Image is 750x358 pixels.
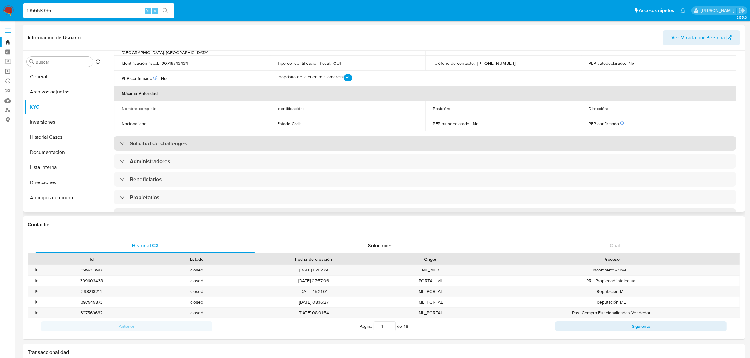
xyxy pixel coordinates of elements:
p: PEP autodeclarado : [433,121,470,126]
div: Beneficiarios [114,172,736,187]
div: Fecha de creación [254,256,374,262]
th: Máxima Autoridad [114,86,736,101]
button: Anterior [41,321,212,331]
span: Soluciones [368,242,393,249]
span: s [154,8,156,14]
p: - [150,121,151,126]
p: No [473,121,478,126]
div: PORTAL_ML [378,276,483,286]
h3: Administradores [130,158,170,165]
div: [DATE] 15:21:01 [249,286,378,297]
div: • [36,267,37,273]
div: ML_PORTAL [378,297,483,307]
button: KYC [24,99,103,115]
div: PR - Propiedad intelectual [483,276,740,286]
div: ML_PORTAL [378,308,483,318]
div: [DATE] 07:57:06 [249,276,378,286]
p: andres.vilosio@mercadolibre.com [701,8,736,14]
span: Accesos rápidos [639,7,674,14]
p: - [303,121,304,126]
button: Cuentas Bancarias [24,205,103,220]
div: [DATE] 08:16:27 [249,297,378,307]
div: closed [144,297,249,307]
div: Origen [383,256,479,262]
span: Chat [610,242,621,249]
p: Teléfono de contacto : [433,60,475,66]
div: 397569632 [39,308,144,318]
p: Nacionalidad : [122,121,147,126]
button: Volver al orden por defecto [95,59,100,66]
button: Buscar [29,59,34,64]
span: Alt [146,8,151,14]
input: Buscar [36,59,90,65]
div: ML_MED [378,265,483,275]
p: No [628,60,634,66]
div: • [36,288,37,294]
p: Posición : [433,106,450,111]
p: - [610,106,612,111]
p: Tipo de identificación fiscal : [277,60,331,66]
p: No [161,76,167,81]
p: Identificación fiscal : [122,60,159,66]
div: Propietarios [114,190,736,204]
input: Buscar usuario o caso... [23,7,174,15]
div: 399703917 [39,265,144,275]
div: • [36,310,37,316]
button: Direcciones [24,175,103,190]
div: [DATE] 08:01:54 [249,308,378,318]
p: - [453,106,454,111]
button: Anticipos de dinero [24,190,103,205]
button: General [24,69,103,84]
button: Documentación [24,145,103,160]
p: - [306,106,307,111]
button: Inversiones [24,115,103,130]
div: closed [144,265,249,275]
p: CUIT [333,60,343,66]
div: Reputación ME [483,286,740,297]
p: - [628,121,629,126]
div: closed [144,308,249,318]
button: Siguiente [555,321,727,331]
button: search-icon [159,6,172,15]
p: PEP autodeclarado : [588,60,626,66]
div: 398218214 [39,286,144,297]
div: Administradores [114,154,736,169]
p: - [160,106,161,111]
p: Propósito de la cuenta : [277,74,322,80]
div: Id [43,256,140,262]
div: • [36,278,37,284]
p: PEP confirmado : [588,121,625,126]
span: Ver Mirada por Persona [671,30,725,45]
a: Salir [739,7,745,14]
div: Incompleto - 1P&PL [483,265,740,275]
a: Notificaciones [680,8,686,13]
div: 399603438 [39,276,144,286]
h3: Solicitud de challenges [130,140,187,147]
div: closed [144,286,249,297]
div: Estado [148,256,244,262]
p: 30716743434 [162,60,188,66]
h4: CP: 1603 - [GEOGRAPHIC_DATA][PERSON_NAME], [GEOGRAPHIC_DATA], [GEOGRAPHIC_DATA] [122,45,260,56]
p: PEP confirmado : [122,76,158,81]
p: Estado Civil : [277,121,301,126]
h3: Beneficiarios [130,176,162,183]
h1: Transaccionalidad [28,349,740,355]
span: 48 [403,323,408,329]
div: ML_PORTAL [378,286,483,297]
div: Post Compra Funcionalidades Vendedor [483,308,740,318]
button: Archivos adjuntos [24,84,103,99]
div: Solicitud de challenges [114,136,736,151]
button: Historial Casos [24,130,103,145]
span: Historial CX [132,242,159,249]
div: 397949873 [39,297,144,307]
div: Proceso [488,256,735,262]
h3: Propietarios [130,194,159,201]
p: Identificación : [277,106,304,111]
h1: Contactos [28,221,740,228]
p: [PHONE_NUMBER] [477,60,516,66]
h1: Información de Usuario [28,35,81,41]
div: Reputación ME [483,297,740,307]
div: • [36,299,37,305]
span: Página de [359,321,408,331]
div: [DATE] 15:15:29 [249,265,378,275]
